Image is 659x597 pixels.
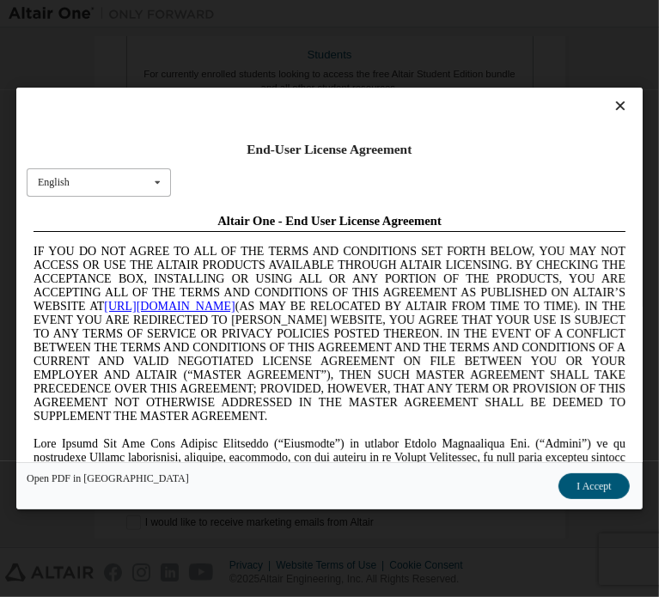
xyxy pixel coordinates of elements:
span: Lore Ipsumd Sit Ame Cons Adipisc Elitseddo (“Eiusmodte”) in utlabor Etdolo Magnaaliqua Eni. (“Adm... [7,230,599,408]
div: English [38,177,70,187]
a: Open PDF in [GEOGRAPHIC_DATA] [27,473,189,484]
span: IF YOU DO NOT AGREE TO ALL OF THE TERMS AND CONDITIONS SET FORTH BELOW, YOU MAY NOT ACCESS OR USE... [7,38,599,216]
a: [URL][DOMAIN_NAME] [77,93,208,106]
div: End-User License Agreement [27,141,632,158]
span: Altair One - End User License Agreement [191,7,415,21]
button: I Accept [559,473,630,499]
